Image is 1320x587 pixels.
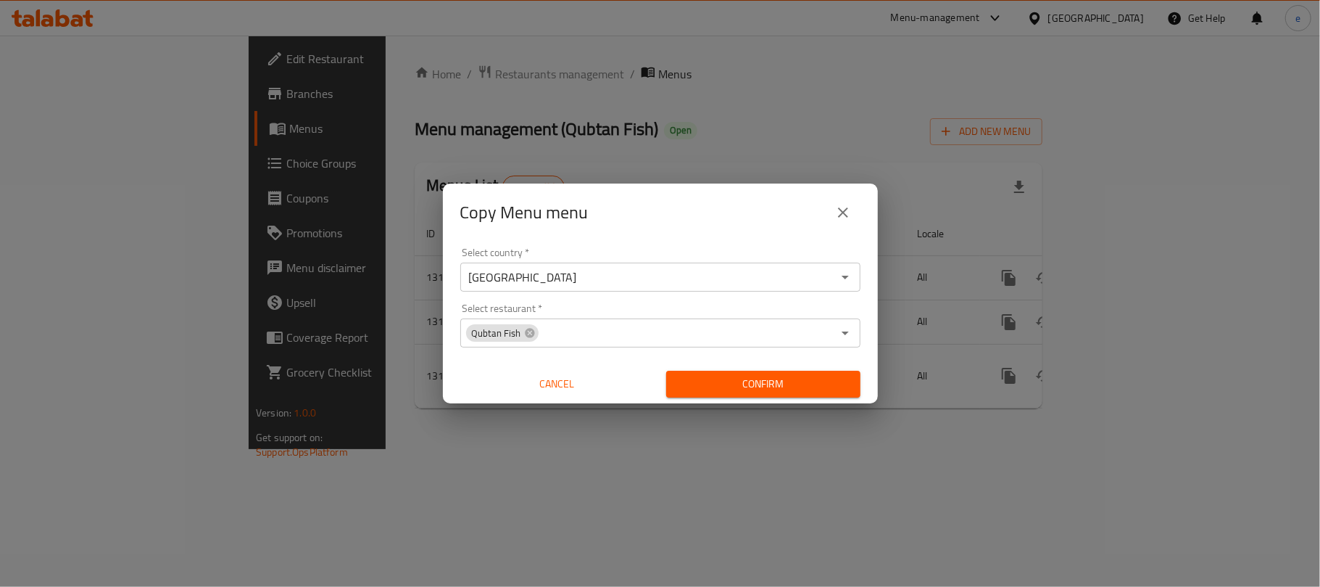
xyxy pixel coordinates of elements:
[826,195,860,230] button: close
[466,324,539,342] div: Qubtan Fish
[460,201,589,224] h2: Copy Menu menu
[835,323,855,343] button: Open
[835,267,855,287] button: Open
[466,375,649,393] span: Cancel
[678,375,849,393] span: Confirm
[466,327,527,340] span: Qubtan Fish
[666,371,860,398] button: Confirm
[460,371,655,398] button: Cancel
